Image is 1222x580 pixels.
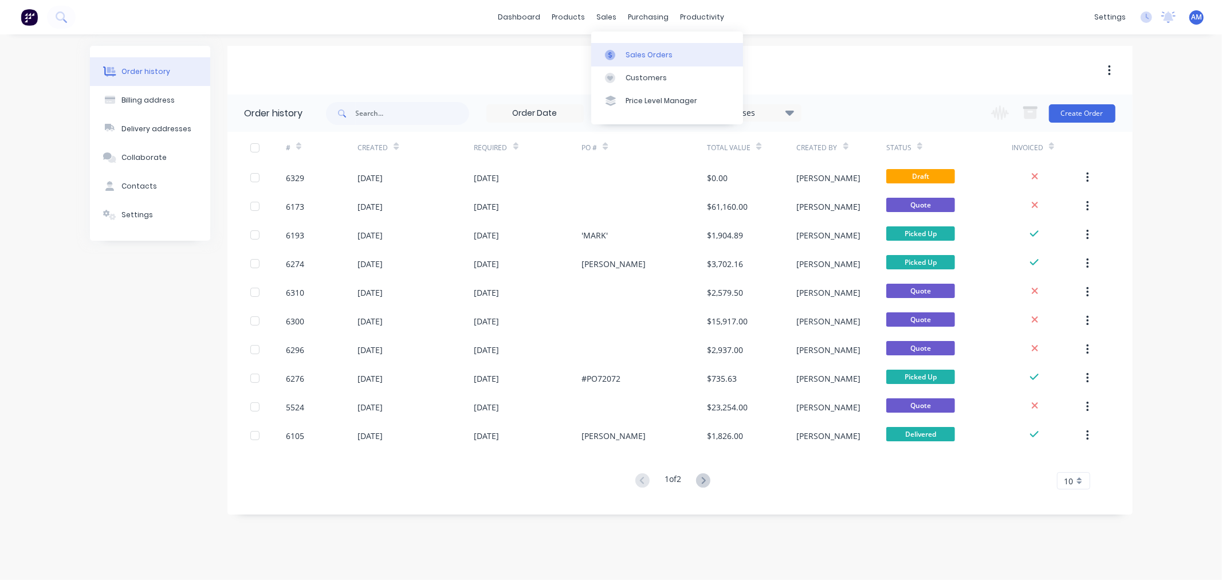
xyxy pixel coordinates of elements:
[1012,143,1043,153] div: Invoiced
[581,132,707,163] div: PO #
[581,430,646,442] div: [PERSON_NAME]
[487,105,583,122] input: Order Date
[886,370,955,384] span: Picked Up
[1012,132,1083,163] div: Invoiced
[474,229,500,241] div: [DATE]
[474,201,500,213] div: [DATE]
[797,315,861,327] div: [PERSON_NAME]
[1064,475,1074,487] span: 10
[357,401,383,413] div: [DATE]
[707,373,737,385] div: $735.63
[357,172,383,184] div: [DATE]
[707,315,748,327] div: $15,917.00
[357,315,383,327] div: [DATE]
[286,201,304,213] div: 6173
[474,344,500,356] div: [DATE]
[245,107,303,120] div: Order history
[797,401,861,413] div: [PERSON_NAME]
[1191,12,1202,22] span: AM
[797,143,838,153] div: Created By
[90,57,210,86] button: Order history
[546,9,591,26] div: products
[797,287,861,299] div: [PERSON_NAME]
[474,430,500,442] div: [DATE]
[707,172,728,184] div: $0.00
[286,287,304,299] div: 6310
[357,201,383,213] div: [DATE]
[797,172,861,184] div: [PERSON_NAME]
[591,9,622,26] div: sales
[286,373,304,385] div: 6276
[886,284,955,298] span: Quote
[474,373,500,385] div: [DATE]
[886,169,955,183] span: Draft
[581,143,597,153] div: PO #
[707,430,743,442] div: $1,826.00
[121,210,153,220] div: Settings
[357,143,388,153] div: Created
[886,255,955,269] span: Picked Up
[90,115,210,143] button: Delivery addresses
[286,315,304,327] div: 6300
[886,312,955,327] span: Quote
[286,258,304,270] div: 6274
[707,344,743,356] div: $2,937.00
[707,143,751,153] div: Total Value
[581,229,608,241] div: 'MARK'
[357,132,474,163] div: Created
[707,401,748,413] div: $23,254.00
[474,143,508,153] div: Required
[797,373,861,385] div: [PERSON_NAME]
[90,86,210,115] button: Billing address
[286,132,357,163] div: #
[674,9,730,26] div: productivity
[286,172,304,184] div: 6329
[286,344,304,356] div: 6296
[357,258,383,270] div: [DATE]
[474,172,500,184] div: [DATE]
[121,181,157,191] div: Contacts
[626,50,673,60] div: Sales Orders
[797,229,861,241] div: [PERSON_NAME]
[581,373,620,385] div: #PO72072
[474,315,500,327] div: [DATE]
[591,89,743,112] a: Price Level Manager
[357,287,383,299] div: [DATE]
[356,102,469,125] input: Search...
[886,398,955,413] span: Quote
[797,258,861,270] div: [PERSON_NAME]
[1049,104,1115,123] button: Create Order
[797,132,886,163] div: Created By
[90,201,210,229] button: Settings
[707,258,743,270] div: $3,702.16
[357,373,383,385] div: [DATE]
[1089,9,1131,26] div: settings
[707,287,743,299] div: $2,579.50
[121,152,167,163] div: Collaborate
[357,344,383,356] div: [DATE]
[286,143,290,153] div: #
[707,201,748,213] div: $61,160.00
[626,73,667,83] div: Customers
[886,132,1012,163] div: Status
[90,172,210,201] button: Contacts
[886,198,955,212] span: Quote
[474,401,500,413] div: [DATE]
[286,430,304,442] div: 6105
[591,66,743,89] a: Customers
[357,229,383,241] div: [DATE]
[474,258,500,270] div: [DATE]
[622,9,674,26] div: purchasing
[797,344,861,356] div: [PERSON_NAME]
[886,341,955,355] span: Quote
[591,43,743,66] a: Sales Orders
[797,430,861,442] div: [PERSON_NAME]
[121,95,175,105] div: Billing address
[286,401,304,413] div: 5524
[797,201,861,213] div: [PERSON_NAME]
[707,132,796,163] div: Total Value
[886,143,911,153] div: Status
[665,473,681,489] div: 1 of 2
[121,124,191,134] div: Delivery addresses
[581,258,646,270] div: [PERSON_NAME]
